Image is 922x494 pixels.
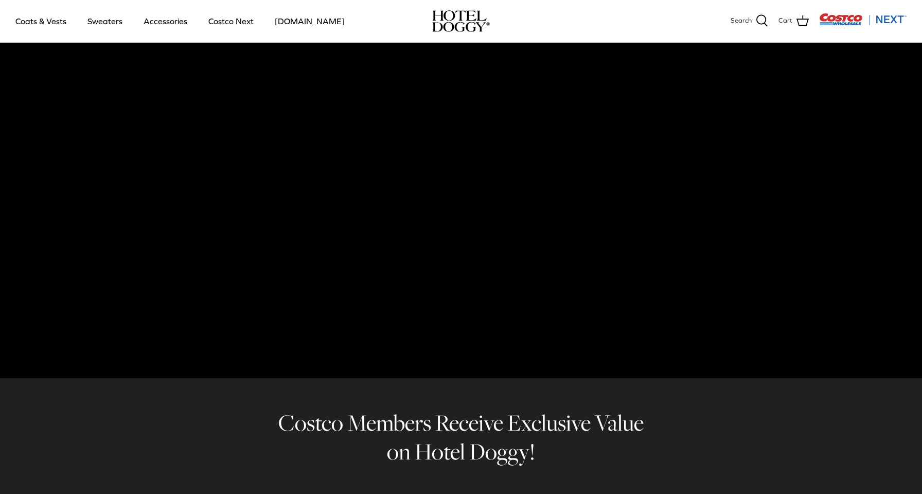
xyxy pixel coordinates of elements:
[819,20,907,27] a: Visit Costco Next
[265,4,354,39] a: [DOMAIN_NAME]
[199,4,263,39] a: Costco Next
[778,14,809,28] a: Cart
[432,10,490,32] a: hoteldoggy.com hoteldoggycom
[731,14,768,28] a: Search
[819,13,907,26] img: Costco Next
[778,15,792,26] span: Cart
[78,4,132,39] a: Sweaters
[6,4,76,39] a: Coats & Vests
[731,15,752,26] span: Search
[432,10,490,32] img: hoteldoggycom
[271,408,651,467] h2: Costco Members Receive Exclusive Value on Hotel Doggy!
[134,4,197,39] a: Accessories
